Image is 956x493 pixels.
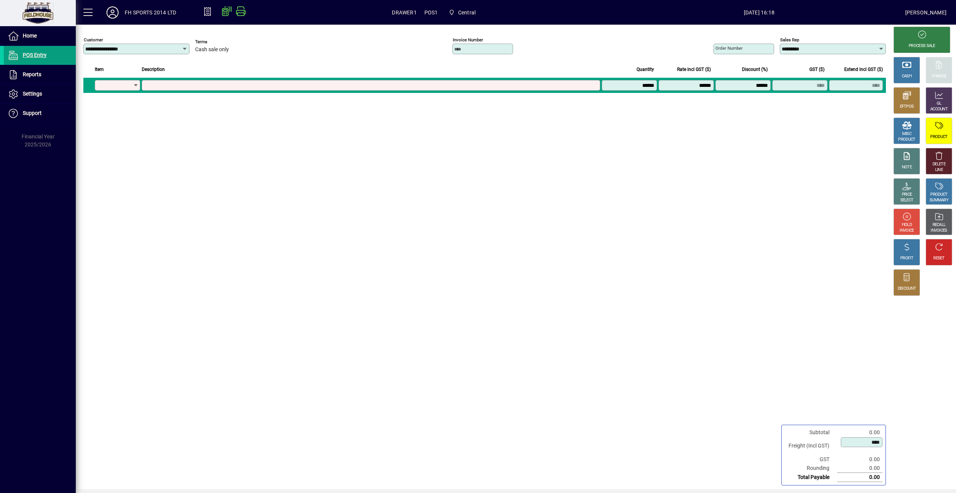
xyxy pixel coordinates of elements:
[715,46,743,51] mat-label: Order number
[902,165,912,170] div: NOTE
[453,37,483,42] mat-label: Invoice number
[23,91,42,97] span: Settings
[100,6,125,19] button: Profile
[95,65,104,74] span: Item
[195,47,229,53] span: Cash sale only
[23,110,42,116] span: Support
[937,101,942,107] div: GL
[900,228,914,234] div: INVOICE
[424,6,438,19] span: POS1
[837,455,882,464] td: 0.00
[933,162,945,167] div: DELETE
[837,464,882,473] td: 0.00
[898,286,916,292] div: DISCOUNT
[905,6,947,19] div: [PERSON_NAME]
[929,198,948,203] div: SUMMARY
[785,428,837,437] td: Subtotal
[4,65,76,84] a: Reports
[902,131,911,137] div: MISC
[785,464,837,473] td: Rounding
[125,6,176,19] div: FH SPORTS 2014 LTD
[902,192,912,198] div: PRICE
[4,104,76,123] a: Support
[898,137,915,143] div: PRODUCT
[4,85,76,104] a: Settings
[935,167,943,173] div: LINE
[142,65,165,74] span: Description
[23,71,41,77] span: Reports
[837,428,882,437] td: 0.00
[909,43,935,49] div: PROCESS SALE
[930,192,947,198] div: PRODUCT
[785,437,837,455] td: Freight (Incl GST)
[780,37,799,42] mat-label: Sales rep
[930,134,947,140] div: PRODUCT
[933,222,946,228] div: RECALL
[933,256,945,261] div: RESET
[445,6,479,19] span: Central
[23,52,47,58] span: POS Entry
[931,228,947,234] div: INVOICES
[613,6,905,19] span: [DATE] 16:18
[844,65,883,74] span: Extend incl GST ($)
[902,222,912,228] div: HOLD
[84,37,103,42] mat-label: Customer
[195,39,241,44] span: Terms
[785,473,837,482] td: Total Payable
[637,65,654,74] span: Quantity
[23,33,37,39] span: Home
[392,6,416,19] span: DRAWER1
[900,256,913,261] div: PROFIT
[932,74,947,79] div: CHARGE
[900,198,914,203] div: SELECT
[458,6,476,19] span: Central
[809,65,825,74] span: GST ($)
[4,27,76,46] a: Home
[742,65,768,74] span: Discount (%)
[900,104,914,110] div: EFTPOS
[902,74,912,79] div: CASH
[930,107,948,112] div: ACCOUNT
[677,65,711,74] span: Rate incl GST ($)
[785,455,837,464] td: GST
[837,473,882,482] td: 0.00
